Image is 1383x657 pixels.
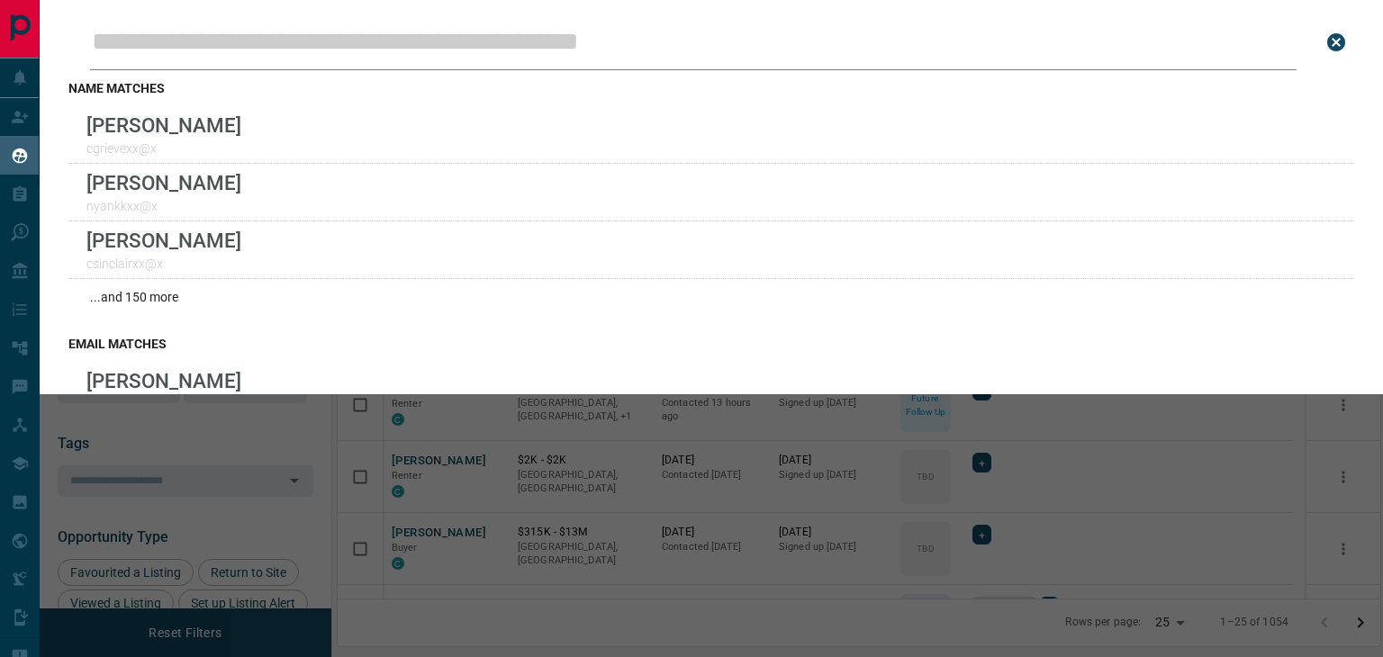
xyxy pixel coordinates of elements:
[68,279,1354,315] div: ...and 150 more
[86,171,241,194] p: [PERSON_NAME]
[86,141,241,156] p: cgrievexx@x
[86,256,241,271] p: csinclairxx@x
[86,113,241,137] p: [PERSON_NAME]
[86,199,241,213] p: nyankkxx@x
[1318,24,1354,60] button: close search bar
[68,81,1354,95] h3: name matches
[68,337,1354,351] h3: email matches
[86,229,241,252] p: [PERSON_NAME]
[86,369,246,392] p: [PERSON_NAME]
